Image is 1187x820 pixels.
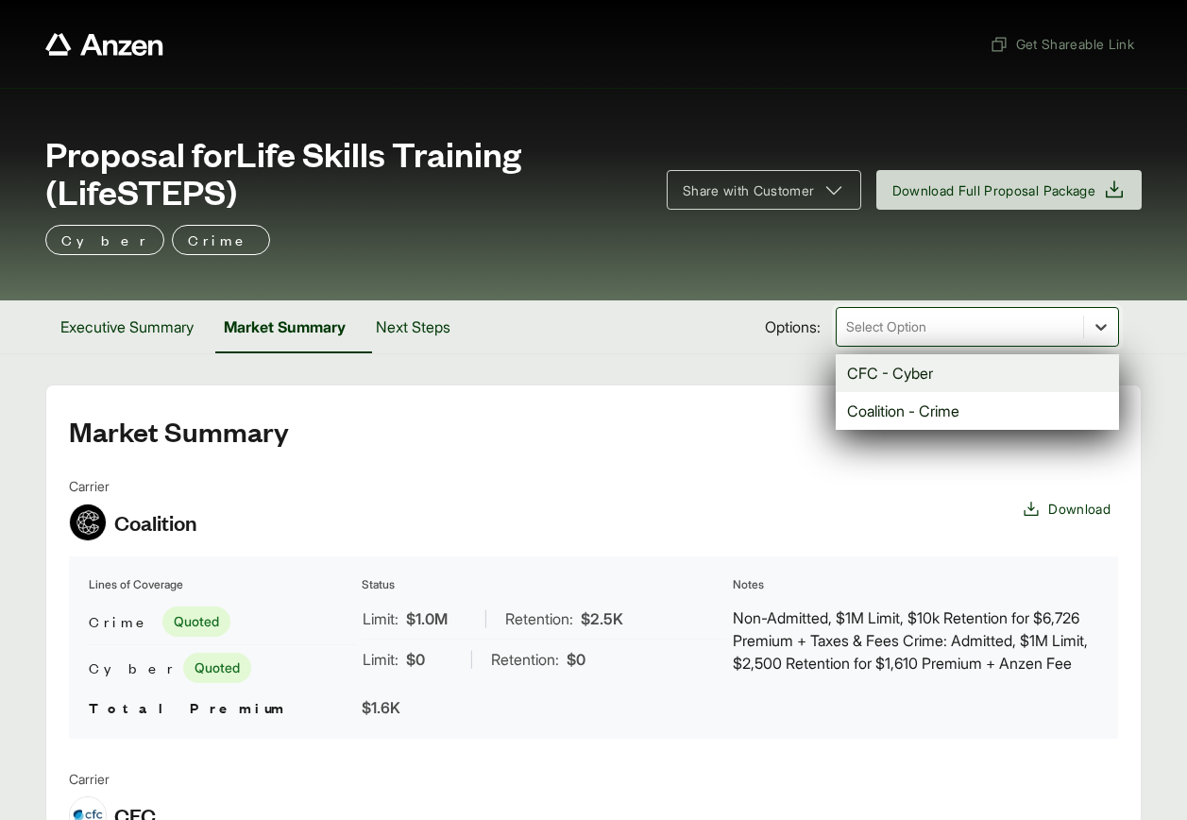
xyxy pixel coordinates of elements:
button: Market Summary [209,300,361,353]
span: $1.6K [362,698,400,717]
button: Get Shareable Link [982,26,1142,61]
img: Coalition [70,504,106,540]
span: Carrier [69,476,197,496]
span: $0 [406,648,425,671]
span: Limit: [363,648,398,671]
span: Limit: [363,607,398,630]
span: Get Shareable Link [990,34,1134,54]
span: | [469,650,474,669]
span: $0 [567,648,585,671]
span: Retention: [491,648,559,671]
p: Crime [188,229,254,251]
span: Quoted [162,606,230,637]
button: Download Full Proposal Package [876,170,1143,210]
th: Status [361,575,728,594]
span: Carrier [69,769,156,789]
span: Proposal for Life Skills Training (LifeSTEPS) [45,134,644,210]
span: $2.5K [581,607,623,630]
button: Next Steps [361,300,466,353]
button: Share with Customer [667,170,861,210]
p: Non-Admitted, $1M Limit, $10k Retention for $6,726 Premium + Taxes & Fees Crime: Admitted, $1M Li... [733,606,1098,675]
span: Download Full Proposal Package [892,180,1096,200]
span: Cyber [89,657,176,679]
button: Executive Summary [45,300,209,353]
div: Coalition - Crime [836,392,1119,430]
span: Retention: [505,607,573,630]
th: Lines of Coverage [88,575,357,594]
span: $1.0M [406,607,448,630]
span: Share with Customer [683,180,815,200]
span: Quoted [183,653,251,683]
a: Anzen website [45,33,163,56]
span: Crime [89,610,155,633]
span: | [483,609,488,628]
p: Cyber [61,229,148,251]
th: Notes [732,575,1099,594]
h2: Market Summary [69,416,1118,446]
span: Total Premium [89,697,287,717]
span: Download [1048,499,1111,519]
div: CFC - Cyber [836,354,1119,392]
span: Coalition [114,508,197,537]
button: Download [1014,491,1118,526]
span: Options: [765,316,821,338]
